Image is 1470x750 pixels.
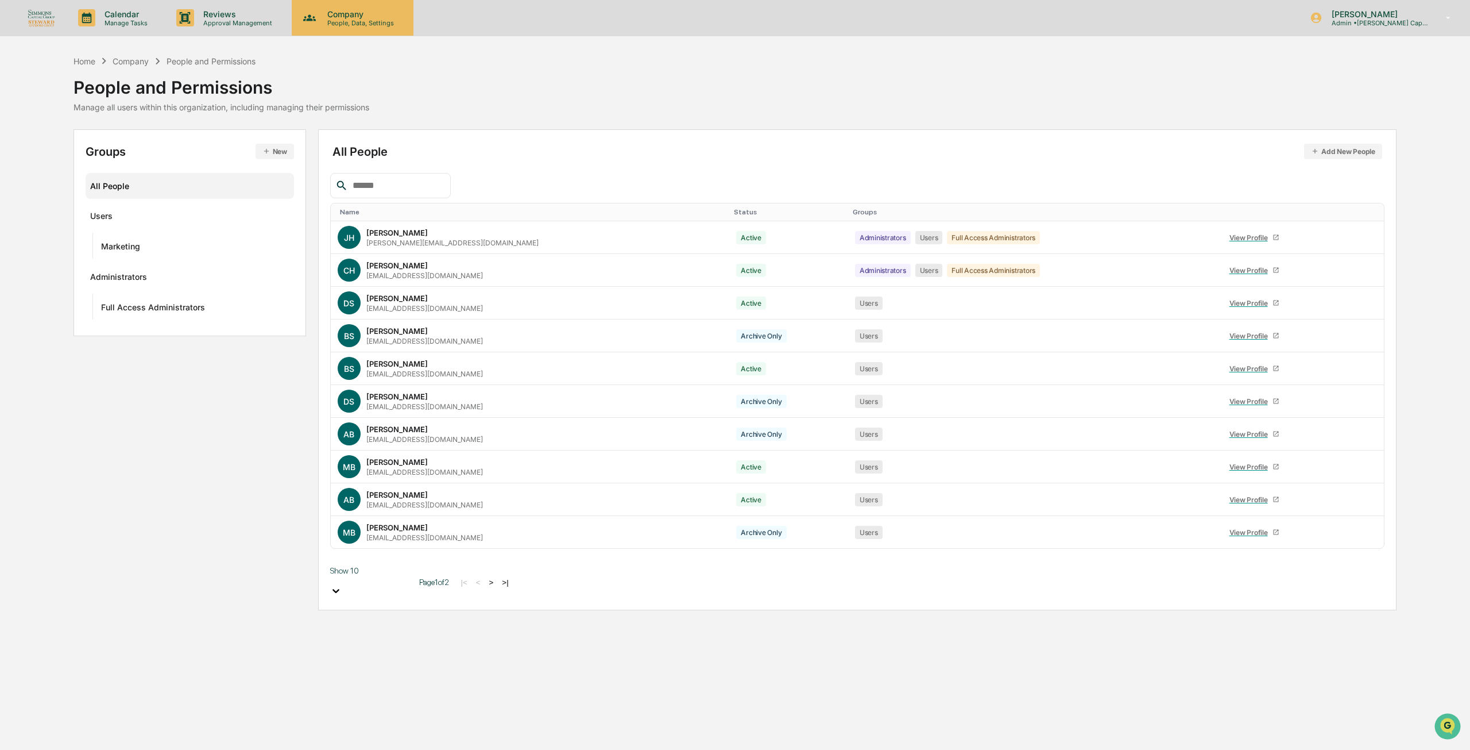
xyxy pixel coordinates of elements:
[1224,491,1284,509] a: View Profile
[1224,425,1284,443] a: View Profile
[915,231,943,244] div: Users
[366,261,428,270] div: [PERSON_NAME]
[167,56,256,66] div: People and Permissions
[915,264,943,277] div: Users
[1229,397,1272,406] div: View Profile
[95,19,153,27] p: Manage Tasks
[855,231,911,244] div: Administrators
[734,208,843,216] div: Toggle SortBy
[366,392,428,401] div: [PERSON_NAME]
[1229,430,1272,439] div: View Profile
[366,425,428,434] div: [PERSON_NAME]
[330,566,411,575] div: Show 10
[318,9,400,19] p: Company
[366,370,483,378] div: [EMAIL_ADDRESS][DOMAIN_NAME]
[853,208,1213,216] div: Toggle SortBy
[947,231,1040,244] div: Full Access Administrators
[855,460,883,474] div: Users
[1224,294,1284,312] a: View Profile
[736,493,766,506] div: Active
[855,493,883,506] div: Users
[1229,299,1272,307] div: View Profile
[11,146,21,155] div: 🖐️
[736,329,786,343] div: Archive Only
[366,402,483,411] div: [EMAIL_ADDRESS][DOMAIN_NAME]
[39,99,145,109] div: We're available if you need us!
[114,195,139,203] span: Pylon
[73,68,369,98] div: People and Permissions
[39,88,188,99] div: Start new chat
[736,428,786,441] div: Archive Only
[736,460,766,474] div: Active
[736,395,786,408] div: Archive Only
[1224,458,1284,476] a: View Profile
[366,501,483,509] div: [EMAIL_ADDRESS][DOMAIN_NAME]
[458,578,471,587] button: |<
[366,326,428,336] div: [PERSON_NAME]
[366,468,483,476] div: [EMAIL_ADDRESS][DOMAIN_NAME]
[1322,9,1429,19] p: [PERSON_NAME]
[113,56,149,66] div: Company
[1322,19,1429,27] p: Admin • [PERSON_NAME] Capital / [PERSON_NAME] Advisors
[366,523,428,532] div: [PERSON_NAME]
[736,297,766,310] div: Active
[1224,327,1284,345] a: View Profile
[343,462,355,472] span: MB
[90,272,147,286] div: Administrators
[343,266,355,275] span: CH
[366,490,428,499] div: [PERSON_NAME]
[366,304,483,313] div: [EMAIL_ADDRESS][DOMAIN_NAME]
[366,457,428,467] div: [PERSON_NAME]
[855,395,883,408] div: Users
[79,140,147,161] a: 🗄️Attestations
[855,264,911,277] div: Administrators
[855,297,883,310] div: Users
[366,337,483,345] div: [EMAIL_ADDRESS][DOMAIN_NAME]
[1224,229,1284,247] a: View Profile
[23,167,72,178] span: Data Lookup
[95,145,142,156] span: Attestations
[855,526,883,539] div: Users
[1229,233,1272,242] div: View Profile
[11,168,21,177] div: 🔎
[101,241,140,255] div: Marketing
[498,578,512,587] button: >|
[1229,495,1272,504] div: View Profile
[343,528,355,537] span: MB
[1222,208,1349,216] div: Toggle SortBy
[90,176,289,195] div: All People
[1224,360,1284,378] a: View Profile
[366,294,428,303] div: [PERSON_NAME]
[419,578,449,587] span: Page 1 of 2
[1224,524,1284,541] a: View Profile
[366,533,483,542] div: [EMAIL_ADDRESS][DOMAIN_NAME]
[855,428,883,441] div: Users
[1224,261,1284,279] a: View Profile
[28,9,55,26] img: logo
[1304,144,1382,159] button: Add New People
[736,362,766,375] div: Active
[366,239,539,247] div: [PERSON_NAME][EMAIL_ADDRESS][DOMAIN_NAME]
[86,144,294,159] div: Groups
[318,19,400,27] p: People, Data, Settings
[473,578,484,587] button: <
[366,435,483,444] div: [EMAIL_ADDRESS][DOMAIN_NAME]
[344,331,354,341] span: BS
[366,359,428,368] div: [PERSON_NAME]
[1229,266,1272,275] div: View Profile
[90,211,113,225] div: Users
[947,264,1040,277] div: Full Access Administrators
[7,162,77,183] a: 🔎Data Lookup
[332,144,1383,159] div: All People
[194,9,278,19] p: Reviews
[344,364,354,374] span: BS
[855,362,883,375] div: Users
[194,19,278,27] p: Approval Management
[95,9,153,19] p: Calendar
[195,91,209,105] button: Start new chat
[256,144,294,159] button: New
[73,102,369,112] div: Manage all users within this organization, including managing their permissions
[343,397,354,406] span: DS
[73,56,95,66] div: Home
[23,145,74,156] span: Preclearance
